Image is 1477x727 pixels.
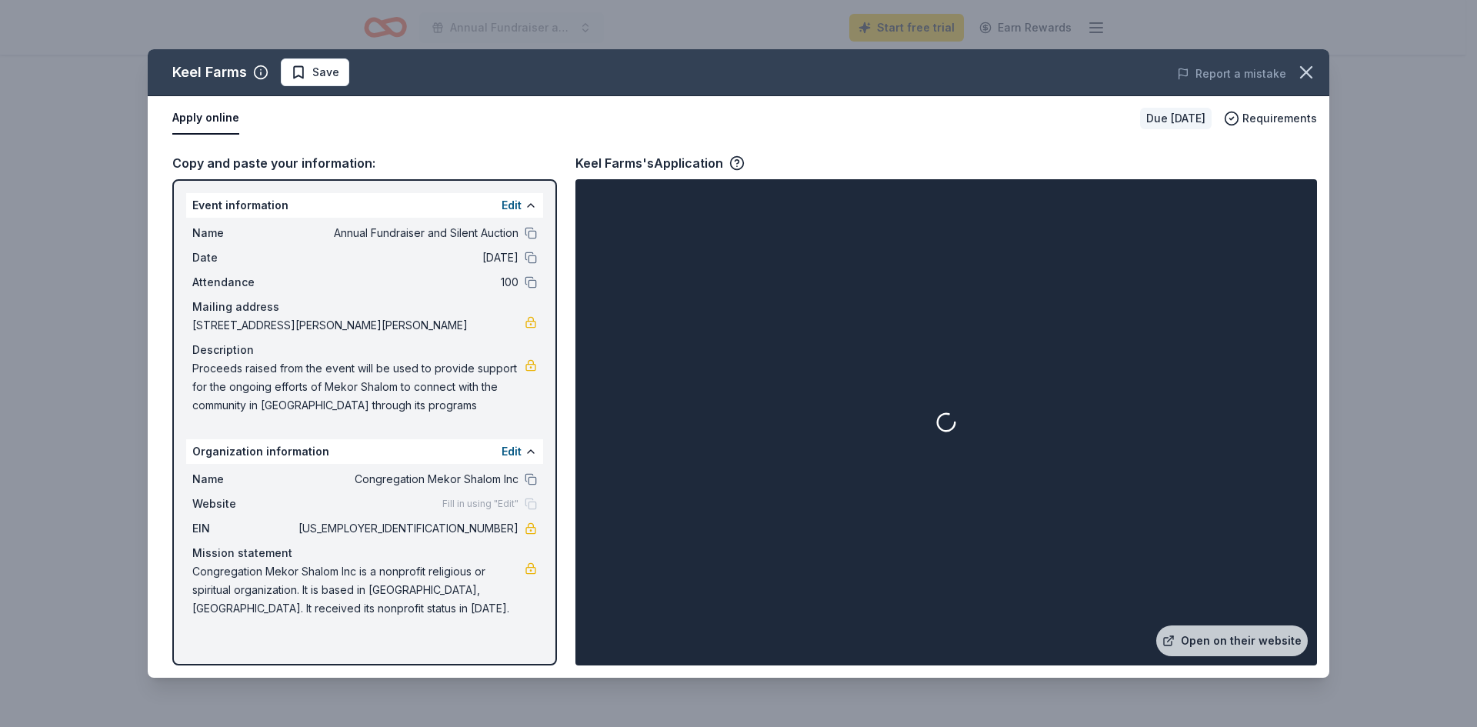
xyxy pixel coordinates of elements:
[192,316,525,335] span: [STREET_ADDRESS][PERSON_NAME][PERSON_NAME]
[1156,625,1308,656] a: Open on their website
[192,224,295,242] span: Name
[1140,108,1212,129] div: Due [DATE]
[192,470,295,489] span: Name
[172,102,239,135] button: Apply online
[192,562,525,618] span: Congregation Mekor Shalom Inc is a nonprofit religious or spiritual organization. It is based in ...
[442,498,518,510] span: Fill in using "Edit"
[192,298,537,316] div: Mailing address
[1177,65,1286,83] button: Report a mistake
[192,495,295,513] span: Website
[575,153,745,173] div: Keel Farms's Application
[186,439,543,464] div: Organization information
[295,248,518,267] span: [DATE]
[502,442,522,461] button: Edit
[192,519,295,538] span: EIN
[172,60,247,85] div: Keel Farms
[192,359,525,415] span: Proceeds raised from the event will be used to provide support for the ongoing efforts of Mekor S...
[192,544,537,562] div: Mission statement
[172,153,557,173] div: Copy and paste your information:
[186,193,543,218] div: Event information
[312,63,339,82] span: Save
[192,248,295,267] span: Date
[1242,109,1317,128] span: Requirements
[295,273,518,292] span: 100
[192,273,295,292] span: Attendance
[295,224,518,242] span: Annual Fundraiser and Silent Auction
[295,470,518,489] span: Congregation Mekor Shalom Inc
[295,519,518,538] span: [US_EMPLOYER_IDENTIFICATION_NUMBER]
[1224,109,1317,128] button: Requirements
[281,58,349,86] button: Save
[192,341,537,359] div: Description
[502,196,522,215] button: Edit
